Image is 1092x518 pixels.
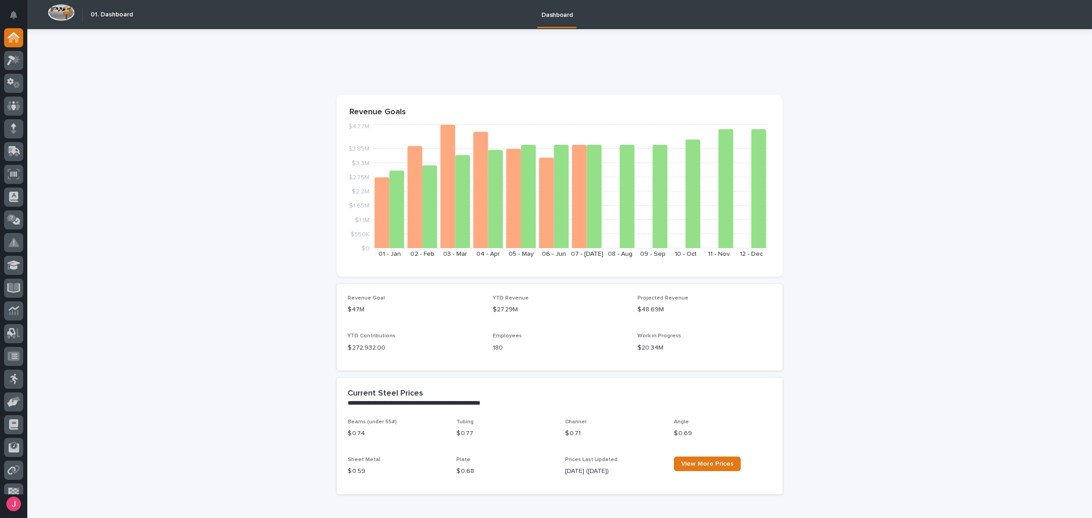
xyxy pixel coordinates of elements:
p: $ 0.69 [674,429,772,438]
text: 09 - Sep [640,251,666,257]
span: Revenue Goal [348,295,385,301]
p: $ 272,932.00 [348,343,482,353]
span: YTD Revenue [493,295,529,301]
text: 10 - Oct [675,251,697,257]
div: Notifications [11,11,23,25]
text: 03 - Mar [443,251,467,257]
span: YTD Contributions [348,333,395,339]
span: Sheet Metal [348,457,380,462]
p: $ 0.74 [348,429,445,438]
p: Revenue Goals [349,107,770,117]
button: Notifications [4,5,23,25]
tspan: $550K [350,231,369,238]
p: 180 [493,343,627,353]
h2: Current Steel Prices [348,389,423,399]
text: 12 - Dec [740,251,763,257]
span: Employees [493,333,522,339]
text: 08 - Aug [608,251,632,257]
tspan: $3.85M [348,146,369,152]
h2: 01. Dashboard [91,11,133,19]
tspan: $3.3M [352,160,369,167]
text: 11 - Nov [708,251,730,257]
p: $ 0.71 [565,429,663,438]
p: $ 0.59 [348,467,445,476]
a: View More Prices [674,457,741,471]
p: $20.34M [637,343,772,353]
span: Angle [674,419,689,425]
span: Plate [456,457,470,462]
text: 05 - May [509,251,534,257]
text: 02 - Feb [410,251,435,257]
text: 01 - Jan [379,251,401,257]
text: 07 - [DATE] [571,251,603,257]
tspan: $0 [361,245,369,252]
text: 04 - Apr [476,251,500,257]
p: $ 0.68 [456,467,554,476]
p: $27.29M [493,305,627,315]
text: 06 - Jun [542,251,566,257]
span: Channel [565,419,586,425]
p: [DATE] ([DATE]) [565,467,663,476]
button: users-avatar [4,494,23,513]
tspan: $1.1M [355,217,369,223]
tspan: $1.65M [349,203,369,209]
span: Beams (under 55#) [348,419,397,425]
tspan: $4.77M [348,124,369,130]
span: Prices Last Updated [565,457,617,462]
p: $47M [348,305,482,315]
p: $48.69M [637,305,772,315]
span: Tubing [456,419,474,425]
tspan: $2.2M [352,188,369,195]
span: Projected Revenue [637,295,688,301]
span: View More Prices [681,461,733,467]
tspan: $2.75M [349,174,369,181]
p: $ 0.77 [456,429,554,438]
img: Workspace Logo [48,4,75,21]
span: Work in Progress [637,333,681,339]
